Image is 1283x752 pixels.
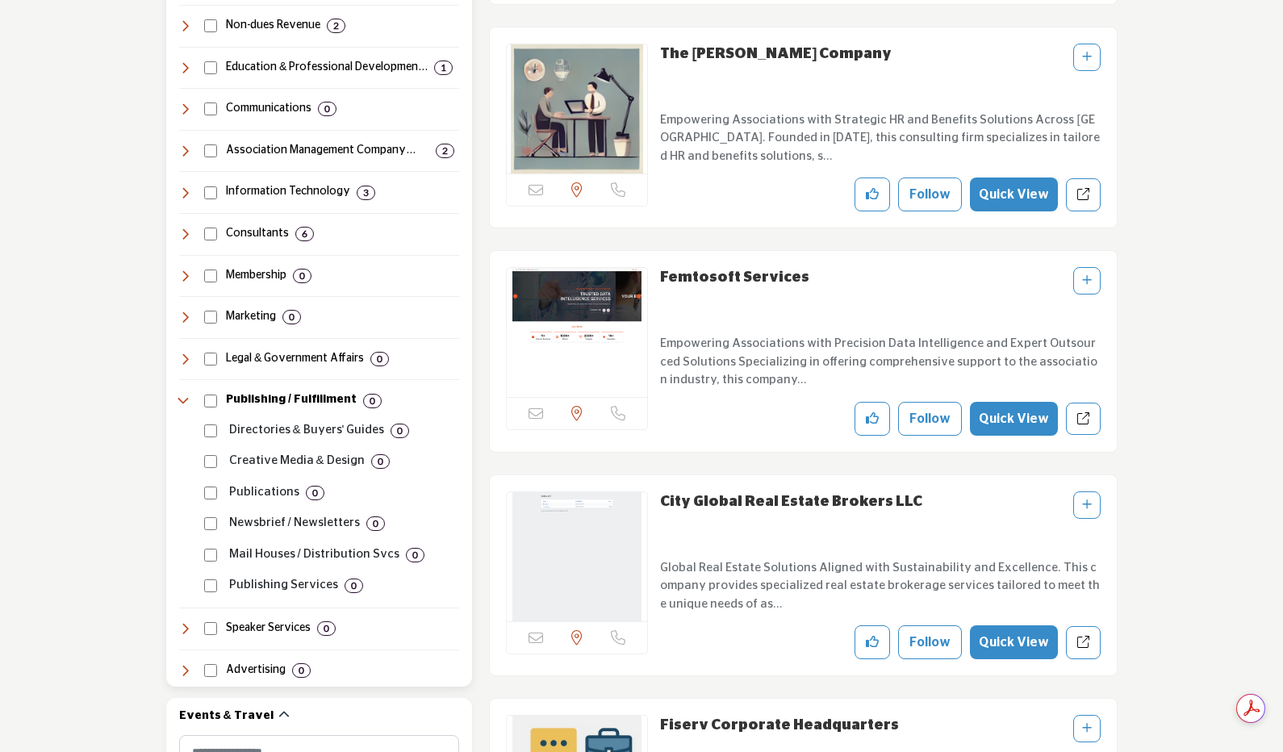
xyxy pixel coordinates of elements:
[204,455,217,468] input: Select Creative Media & Design checkbox
[292,663,311,678] div: 0 Results For Advertising
[289,311,295,323] b: 0
[970,178,1058,211] button: Quick View
[442,145,448,157] b: 2
[204,664,217,677] input: Select Advertising checkbox
[357,186,375,200] div: 3 Results For Information Technology
[970,625,1058,659] button: Quick View
[898,178,962,211] button: Follow
[441,62,446,73] b: 1
[306,486,324,500] div: 0 Results For Publications
[324,103,330,115] b: 0
[660,102,1100,166] a: Empowering Associations with Strategic HR and Benefits Solutions Across [GEOGRAPHIC_DATA]. Founde...
[507,492,648,621] img: City Global Real Estate Brokers LLC
[378,456,383,467] b: 0
[345,579,363,593] div: 0 Results For Publishing Services
[660,111,1100,166] p: Empowering Associations with Strategic HR and Benefits Solutions Across [GEOGRAPHIC_DATA]. Founde...
[406,548,424,562] div: 0 Results For Mail Houses / Distribution Svcs
[295,227,314,241] div: 6 Results For Consultants
[397,425,403,437] b: 0
[1066,403,1101,436] a: Redirect to listing
[204,19,217,32] input: Select Non-dues Revenue checkbox
[204,144,217,157] input: Select Association Management Company (AMC) checkbox
[436,144,454,158] div: 2 Results For Association Management Company (AMC)
[855,625,890,659] button: Like company
[204,311,217,324] input: Select Marketing checkbox
[363,394,382,408] div: 0 Results For Publishing / Fulfillment
[318,102,336,116] div: 0 Results For Communications
[327,19,345,33] div: 2 Results For Non-dues Revenue
[226,143,429,159] h4: Association Management Company (AMC): Professional management, strategic guidance, and operationa...
[229,576,338,595] p: Publishing Services: Publication and editorial services.
[333,20,339,31] b: 2
[371,454,390,469] div: 0 Results For Creative Media & Design
[204,549,217,562] input: Select Mail Houses / Distribution Svcs checkbox
[660,325,1100,390] a: Empowering Associations with Precision Data Intelligence and Expert Outsourced Solutions Speciali...
[293,269,311,283] div: 0 Results For Membership
[226,60,428,76] h4: Education & Professional Development: Training, certification, career development, and learning s...
[226,309,276,325] h4: Marketing: Strategies and services for audience acquisition, branding, research, and digital and ...
[229,452,365,470] p: Creative Media & Design: Creative design for branding and media.
[204,353,217,366] input: Select Legal & Government Affairs checkbox
[660,559,1100,614] p: Global Real Estate Solutions Aligned with Sustainability and Excellence. This company provides sp...
[1082,499,1092,511] a: Add To List
[204,269,217,282] input: Select Membership checkbox
[1082,723,1092,734] a: Add To List
[282,310,301,324] div: 0 Results For Marketing
[660,47,892,61] a: The [PERSON_NAME] Company
[299,665,304,676] b: 0
[855,178,890,211] button: Like company
[351,580,357,591] b: 0
[226,392,357,408] h4: Publishing / Fulfillment: Solutions for creating, distributing, and managing publications, direct...
[370,395,375,407] b: 0
[660,495,922,509] a: City Global Real Estate Brokers LLC
[204,186,217,199] input: Select Information Technology checkbox
[204,102,217,115] input: Select Communications checkbox
[370,352,389,366] div: 0 Results For Legal & Government Affairs
[204,487,217,499] input: Select Publications checkbox
[204,61,217,74] input: Select Education & Professional Development checkbox
[660,44,892,98] p: The Segal Company
[391,424,409,438] div: 0 Results For Directories & Buyers' Guides
[229,483,299,502] p: Publications: Publishing and content creation.
[229,545,399,564] p: Mail Houses / Distribution Svcs: Mailing and distribution services.
[507,268,648,397] img: Femtosoft Services
[204,228,217,240] input: Select Consultants checkbox
[507,44,648,173] img: The Segal Company
[898,625,962,659] button: Follow
[377,353,382,365] b: 0
[1082,52,1092,63] a: Add To List
[970,402,1058,436] button: Quick View
[226,620,311,637] h4: Speaker Services: Expert speakers, coaching, and leadership development programs, along with spea...
[1066,626,1101,659] a: Redirect to listing
[434,61,453,75] div: 1 Results For Education & Professional Development
[660,549,1100,614] a: Global Real Estate Solutions Aligned with Sustainability and Excellence. This company provides sp...
[226,268,286,284] h4: Membership: Services and strategies for member engagement, retention, communication, and research...
[229,421,385,440] p: Directories & Buyers' Guides: Directories and industry buyer’s guides.
[179,708,274,725] h2: Events & Travel
[226,226,289,242] h4: Consultants: Expert guidance across various areas, including technology, marketing, leadership, f...
[412,549,418,561] b: 0
[226,662,286,679] h4: Advertising: Agencies, services, and promotional products that help organizations enhance brand v...
[204,517,217,530] input: Select Newsbrief / Newsletters checkbox
[204,622,217,635] input: Select Speaker Services checkbox
[317,621,336,636] div: 0 Results For Speaker Services
[373,518,378,529] b: 0
[363,187,369,198] b: 3
[204,579,217,592] input: Select Publishing Services checkbox
[226,101,311,117] h4: Communications: Services for messaging, public relations, video production, webinars, and content...
[226,18,320,34] h4: Non-dues Revenue: Programs like affinity partnerships, sponsorships, and other revenue-generating...
[660,335,1100,390] p: Empowering Associations with Precision Data Intelligence and Expert Outsourced Solutions Speciali...
[324,623,329,634] b: 0
[1082,275,1092,286] a: Add To List
[898,402,962,436] button: Follow
[302,228,307,240] b: 6
[660,270,809,285] a: Femtosoft Services
[660,267,809,321] p: Femtosoft Services
[366,516,385,531] div: 0 Results For Newsbrief / Newsletters
[855,402,890,436] button: Like company
[312,487,318,499] b: 0
[1066,178,1101,211] a: Redirect to listing
[660,718,899,733] a: Fiserv Corporate Headquarters
[204,424,217,437] input: Select Directories & Buyers' Guides checkbox
[660,491,922,545] p: City Global Real Estate Brokers LLC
